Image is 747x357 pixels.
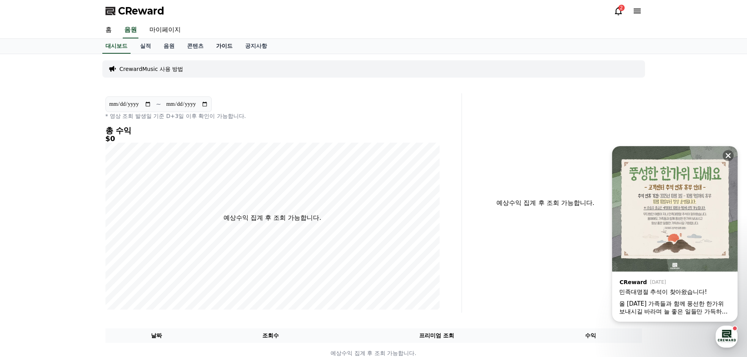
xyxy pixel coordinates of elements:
th: 날짜 [105,328,208,343]
a: 음원 [123,22,138,38]
a: CrewardMusic 사용 방법 [120,65,184,73]
a: 음원 [157,39,181,54]
p: 예상수익 집계 후 조회 가능합니다. [468,198,623,208]
p: * 영상 조회 발생일 기준 D+3일 이후 확인이 가능합니다. [105,112,440,120]
a: 콘텐츠 [181,39,210,54]
a: 2 [614,6,623,16]
a: 홈 [99,22,118,38]
span: CReward [118,5,164,17]
th: 프리미엄 조회 [334,328,540,343]
a: 실적 [134,39,157,54]
h4: 총 수익 [105,126,440,135]
a: 홈 [2,248,52,268]
span: 설정 [121,260,131,266]
th: 수익 [540,328,642,343]
a: 가이드 [210,39,239,54]
a: 공지사항 [239,39,273,54]
div: 2 [618,5,625,11]
span: 대화 [72,261,81,267]
a: 대시보드 [102,39,131,54]
a: 대화 [52,248,101,268]
span: 홈 [25,260,29,266]
th: 조회수 [207,328,333,343]
a: 마이페이지 [143,22,187,38]
a: 설정 [101,248,151,268]
p: ~ [156,100,161,109]
a: CReward [105,5,164,17]
h5: $0 [105,135,440,143]
p: 예상수익 집계 후 조회 가능합니다. [224,213,321,223]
